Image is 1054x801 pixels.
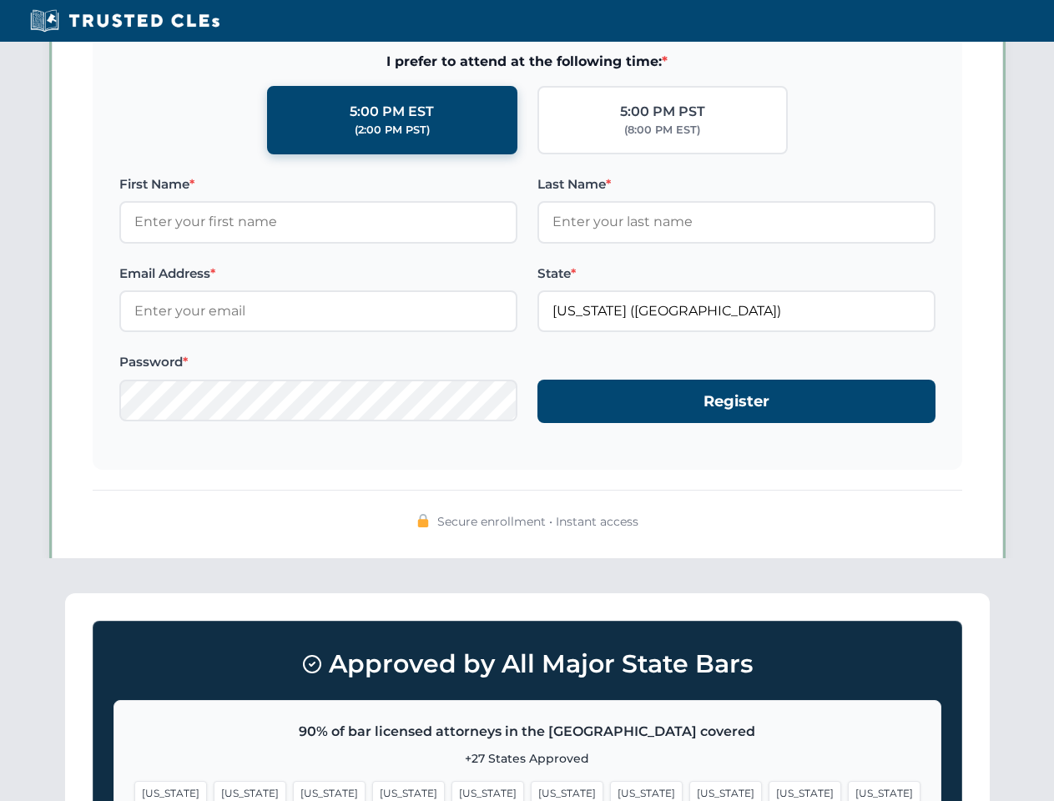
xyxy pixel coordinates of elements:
[25,8,224,33] img: Trusted CLEs
[537,174,935,194] label: Last Name
[113,642,941,687] h3: Approved by All Major State Bars
[537,264,935,284] label: State
[537,290,935,332] input: Georgia (GA)
[416,514,430,527] img: 🔒
[134,721,920,743] p: 90% of bar licensed attorneys in the [GEOGRAPHIC_DATA] covered
[437,512,638,531] span: Secure enrollment • Instant access
[119,264,517,284] label: Email Address
[537,201,935,243] input: Enter your last name
[119,51,935,73] span: I prefer to attend at the following time:
[119,352,517,372] label: Password
[620,101,705,123] div: 5:00 PM PST
[119,201,517,243] input: Enter your first name
[119,290,517,332] input: Enter your email
[355,122,430,139] div: (2:00 PM PST)
[537,380,935,424] button: Register
[119,174,517,194] label: First Name
[624,122,700,139] div: (8:00 PM EST)
[134,749,920,768] p: +27 States Approved
[350,101,434,123] div: 5:00 PM EST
